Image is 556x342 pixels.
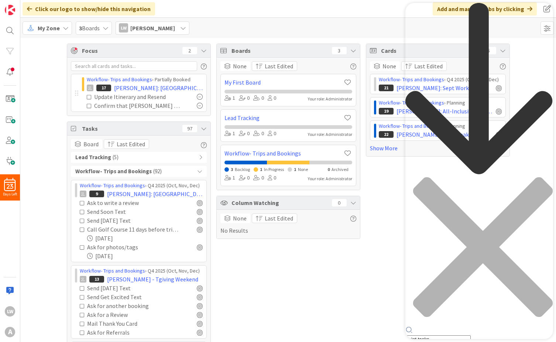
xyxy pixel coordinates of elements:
[87,207,158,216] div: Send Soon Text
[79,24,82,32] b: 3
[75,167,152,176] b: Workflow- Trips and Bookings
[7,184,13,189] span: 23
[80,182,145,189] a: Workflow- Trips and Bookings
[332,167,349,172] span: Archived
[87,284,161,293] div: Send [DATE] Text
[87,310,159,319] div: Ask for a Review
[94,92,179,101] div: Update Itinerary and Resend
[182,125,197,132] div: 97
[114,83,203,92] span: [PERSON_NAME]: [GEOGRAPHIC_DATA]
[231,198,328,207] span: Column Watching
[80,182,203,189] div: › Q4 2025 (Oct, Nov, Dec)
[87,76,152,83] a: Workflow- Trips and Bookings
[308,175,352,182] div: Your role: Administrator
[87,252,203,260] div: [DATE]
[80,267,145,274] a: Workflow- Trips and Bookings
[119,23,128,33] div: LW
[87,319,164,328] div: Mail Thank You Card
[87,293,166,301] div: Send Get Excited Text
[379,99,502,107] div: › Planning
[268,94,276,102] div: 0
[224,94,235,102] div: 1
[89,276,104,283] div: 13
[80,267,203,275] div: › Q4 2025 (Oct, Nov, Dec)
[327,167,330,172] span: 0
[5,306,15,317] div: LW
[379,131,394,138] div: 22
[107,275,198,284] span: [PERSON_NAME] - Tgiving Weekend
[38,24,60,33] span: My Zone
[224,174,235,182] div: 1
[224,130,235,138] div: 1
[379,123,444,129] a: Workflow- Trips and Bookings
[117,140,145,148] span: Last Edited
[239,174,250,182] div: 0
[23,2,155,16] div: Click our logo to show/hide this navigation
[379,85,394,91] div: 21
[268,174,276,182] div: 0
[5,327,15,337] div: A
[294,167,296,172] span: 1
[370,144,506,153] a: Show More
[332,47,347,54] div: 3
[224,149,343,158] a: Workflow- Trips and Bookings
[379,76,502,83] div: › Q4 2025 (Oct, Nov, Dec)
[5,5,15,15] img: Visit kanbanzone.com
[87,225,181,234] div: Call Golf Course 11 days before trip ([DATE])
[252,213,297,223] button: Last Edited
[87,301,170,310] div: Ask for another booking
[265,62,293,71] span: Last Edited
[83,140,99,148] span: Board
[252,61,297,71] button: Last Edited
[220,213,356,235] div: No Results
[239,94,250,102] div: 0
[94,101,181,110] div: Confirm that [PERSON_NAME] has booked Swiss Travel Pass
[397,107,493,116] span: [PERSON_NAME]: All-Inclusive Summer 2026
[71,61,197,71] input: Search all cards and tasks...
[379,76,444,83] a: Workflow- Trips and Bookings
[87,328,160,337] div: Ask for Referrals
[268,130,276,138] div: 0
[397,83,485,92] span: [PERSON_NAME]: Sept Work Hotel
[433,2,537,16] div: Add and manage tabs by clicking
[401,61,447,71] button: Last Edited
[89,191,104,197] div: 9
[379,108,394,114] div: 19
[113,153,119,162] span: ( 5 )
[253,130,264,138] div: 0
[231,167,233,172] span: 3
[264,167,284,172] span: In Progress
[182,47,197,54] div: 2
[308,96,352,102] div: Your role: Administrator
[235,167,250,172] span: Backlog
[79,24,100,33] span: Boards
[298,167,308,172] span: None
[233,62,247,71] span: None
[379,99,444,106] a: Workflow- Trips and Bookings
[96,85,111,91] div: 17
[379,122,502,130] div: › Planning
[87,76,203,83] div: › Partially Booked
[382,62,396,71] span: None
[253,94,264,102] div: 0
[75,153,111,162] b: Lead Tracking
[233,214,247,223] span: None
[104,139,149,149] button: Last Edited
[397,130,480,139] span: [PERSON_NAME]: Feb. Break Trip
[82,46,176,55] span: Focus
[130,24,175,33] span: [PERSON_NAME]
[153,167,162,176] span: ( 92 )
[87,234,203,243] div: [DATE]
[308,131,352,138] div: Your role: Administrator
[82,124,179,133] span: Tasks
[231,46,328,55] span: Boards
[381,46,478,55] span: Cards
[107,189,203,198] span: [PERSON_NAME]: [GEOGRAPHIC_DATA][PERSON_NAME] Weekend
[239,130,250,138] div: 0
[87,243,164,252] div: Ask for photos/tags
[260,167,262,172] span: 1
[224,113,343,122] a: Lead Tracking
[87,216,161,225] div: Send [DATE] Text
[265,214,293,223] span: Last Edited
[224,78,343,87] a: My First Board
